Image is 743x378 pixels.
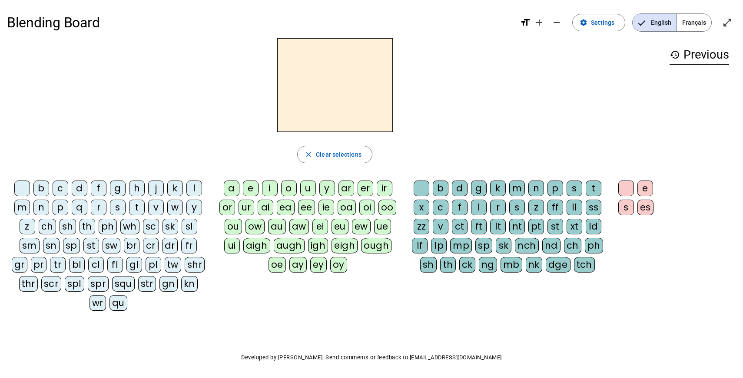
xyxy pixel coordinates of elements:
[490,200,506,215] div: r
[80,219,95,234] div: th
[531,14,548,31] button: Increase font size
[542,238,561,253] div: nd
[547,219,563,234] div: st
[33,200,49,215] div: n
[186,200,202,215] div: y
[420,257,437,273] div: sh
[586,200,601,215] div: ss
[120,219,139,234] div: wh
[450,238,472,253] div: mp
[129,200,145,215] div: t
[88,276,109,292] div: spr
[431,238,447,253] div: lp
[534,17,544,28] mat-icon: add
[475,238,492,253] div: sp
[126,257,142,273] div: gl
[567,200,582,215] div: ll
[632,13,712,32] mat-button-toggle-group: Language selection
[43,238,60,253] div: sn
[91,200,106,215] div: r
[574,257,595,273] div: tch
[722,17,733,28] mat-icon: open_in_full
[143,219,159,234] div: sc
[225,219,242,234] div: ou
[186,181,202,196] div: l
[7,9,513,36] h1: Blending Board
[31,257,46,273] div: pr
[564,238,581,253] div: ch
[99,219,117,234] div: ph
[308,238,328,253] div: igh
[312,219,328,234] div: ei
[72,181,87,196] div: d
[719,14,736,31] button: Enter full screen
[148,181,164,196] div: j
[509,219,525,234] div: nt
[490,219,506,234] div: lt
[528,200,544,215] div: z
[637,181,653,196] div: e
[277,200,295,215] div: ea
[352,219,371,234] div: ew
[452,200,468,215] div: f
[501,257,522,273] div: mb
[551,17,562,28] mat-icon: remove
[262,181,278,196] div: i
[509,181,525,196] div: m
[359,200,375,215] div: oi
[374,219,391,234] div: ue
[572,14,625,31] button: Settings
[69,257,85,273] div: bl
[471,200,487,215] div: l
[433,219,448,234] div: v
[547,200,563,215] div: ff
[479,257,497,273] div: ng
[124,238,139,253] div: br
[138,276,156,292] div: str
[83,238,99,253] div: st
[526,257,542,273] div: nk
[528,181,544,196] div: n
[300,181,316,196] div: u
[520,17,531,28] mat-icon: format_size
[546,257,571,273] div: dge
[219,200,235,215] div: or
[298,200,315,215] div: ee
[637,200,653,215] div: es
[167,181,183,196] div: k
[289,219,309,234] div: aw
[245,219,265,234] div: ow
[63,238,80,253] div: sp
[297,146,372,163] button: Clear selections
[586,219,601,234] div: ld
[110,200,126,215] div: s
[412,238,428,253] div: lf
[41,276,61,292] div: scr
[129,181,145,196] div: h
[515,238,539,253] div: nch
[547,181,563,196] div: p
[107,257,123,273] div: fl
[433,181,448,196] div: b
[258,200,273,215] div: ai
[19,276,38,292] div: thr
[148,200,164,215] div: v
[103,238,120,253] div: sw
[332,219,348,234] div: eu
[165,257,181,273] div: tw
[60,219,76,234] div: sh
[88,257,104,273] div: cl
[586,181,601,196] div: t
[274,238,305,253] div: augh
[268,219,286,234] div: au
[159,276,178,292] div: gn
[319,181,335,196] div: y
[181,276,198,292] div: kn
[182,219,197,234] div: sl
[33,181,49,196] div: b
[471,219,487,234] div: ft
[163,219,178,234] div: sk
[90,295,106,311] div: wr
[677,14,711,31] span: Français
[65,276,85,292] div: spl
